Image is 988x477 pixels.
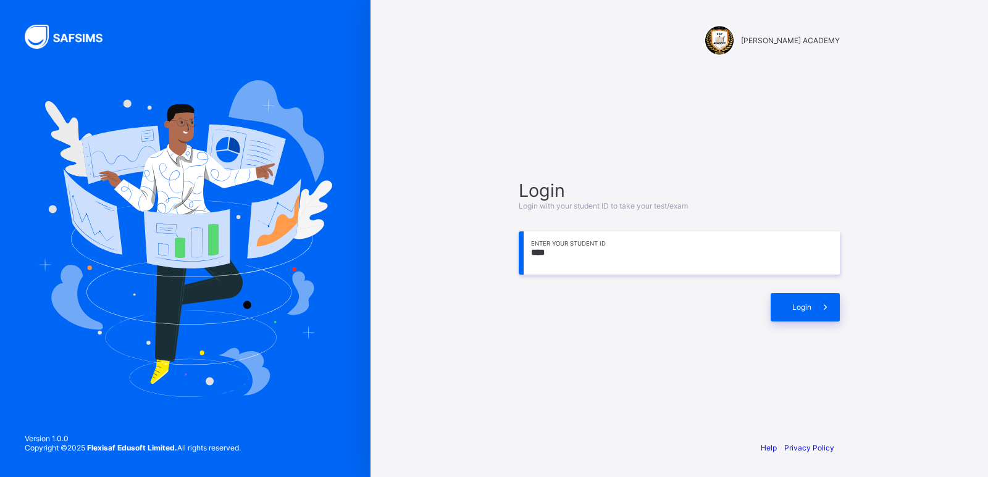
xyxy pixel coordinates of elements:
img: Hero Image [38,80,332,396]
span: Login [519,180,840,201]
span: Login [792,302,811,312]
span: Version 1.0.0 [25,434,241,443]
span: Copyright © 2025 All rights reserved. [25,443,241,452]
img: SAFSIMS Logo [25,25,117,49]
a: Help [761,443,777,452]
strong: Flexisaf Edusoft Limited. [87,443,177,452]
span: [PERSON_NAME] ACADEMY [741,36,840,45]
a: Privacy Policy [784,443,834,452]
span: Login with your student ID to take your test/exam [519,201,688,210]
